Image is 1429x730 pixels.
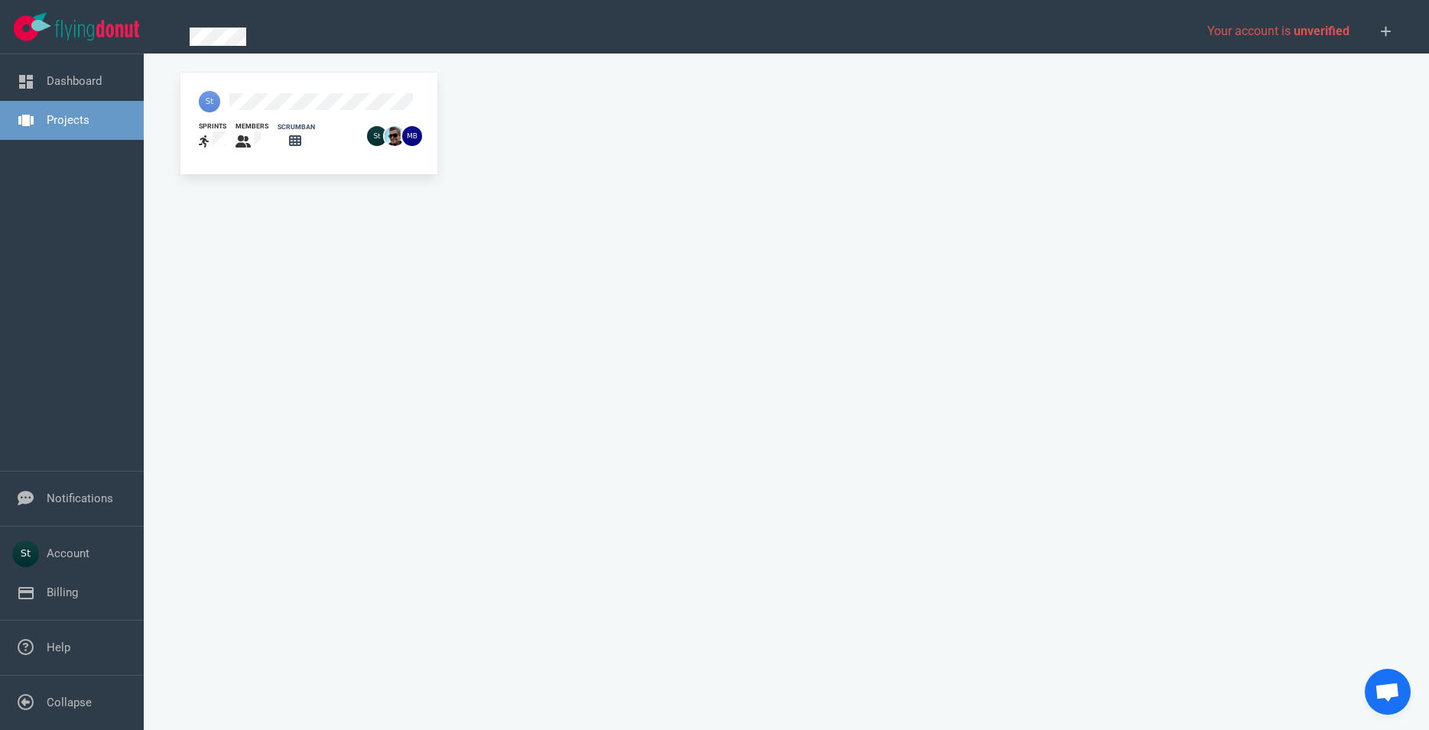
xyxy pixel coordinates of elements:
[47,547,89,560] a: Account
[1207,24,1349,38] span: Your account is
[367,126,387,146] img: 26
[199,122,226,151] a: sprints
[55,20,139,41] img: Flying Donut text logo
[199,122,226,131] div: sprints
[385,126,404,146] img: 26
[47,586,78,599] a: Billing
[47,74,102,88] a: Dashboard
[1294,24,1349,38] span: unverified
[199,91,220,112] img: 40
[47,696,92,709] a: Collapse
[402,126,422,146] img: 26
[47,492,113,505] a: Notifications
[47,113,89,127] a: Projects
[47,641,70,654] a: Help
[278,122,315,132] div: scrumban
[235,122,268,151] a: members
[235,122,268,131] div: members
[1365,669,1411,715] div: Open chat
